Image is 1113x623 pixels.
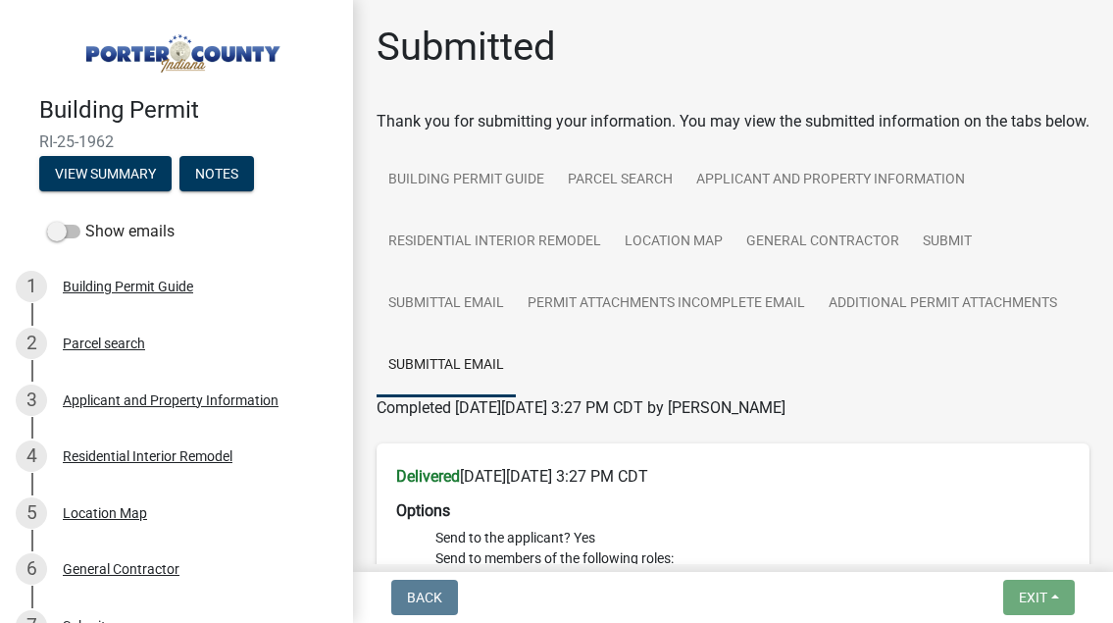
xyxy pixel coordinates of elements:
[377,398,785,417] span: Completed [DATE][DATE] 3:27 PM CDT by [PERSON_NAME]
[63,506,147,520] div: Location Map
[377,211,613,274] a: Residential Interior Remodel
[516,273,817,336] a: Permit Attachments Incomplete Email
[179,167,254,182] wm-modal-confirm: Notes
[179,156,254,191] button: Notes
[39,156,172,191] button: View Summary
[377,273,516,336] a: Submittal Email
[16,328,47,359] div: 2
[1003,580,1075,615] button: Exit
[684,149,977,212] a: Applicant and Property Information
[39,167,172,182] wm-modal-confirm: Summary
[39,21,322,76] img: Porter County, Indiana
[47,220,175,243] label: Show emails
[16,385,47,416] div: 3
[1019,590,1047,605] span: Exit
[16,271,47,302] div: 1
[556,149,684,212] a: Parcel search
[396,467,1070,486] h6: [DATE][DATE] 3:27 PM CDT
[16,441,47,472] div: 4
[435,548,1070,606] li: Send to members of the following roles:
[396,467,460,486] strong: Delivered
[613,211,734,274] a: Location Map
[16,553,47,585] div: 6
[63,562,179,576] div: General Contractor
[16,497,47,529] div: 5
[817,273,1069,336] a: Additional Permit Attachments
[377,335,516,397] a: Submittal Email
[377,149,556,212] a: Building Permit Guide
[63,449,232,463] div: Residential Interior Remodel
[377,110,1089,133] div: Thank you for submitting your information. You may view the submitted information on the tabs below.
[391,580,458,615] button: Back
[396,501,450,520] strong: Options
[39,132,314,151] span: RI-25-1962
[39,96,337,125] h4: Building Permit
[734,211,911,274] a: General Contractor
[407,590,442,605] span: Back
[435,528,1070,548] li: Send to the applicant? Yes
[63,337,145,350] div: Parcel search
[911,211,984,274] a: Submit
[63,393,278,407] div: Applicant and Property Information
[377,24,556,71] h1: Submitted
[63,280,193,293] div: Building Permit Guide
